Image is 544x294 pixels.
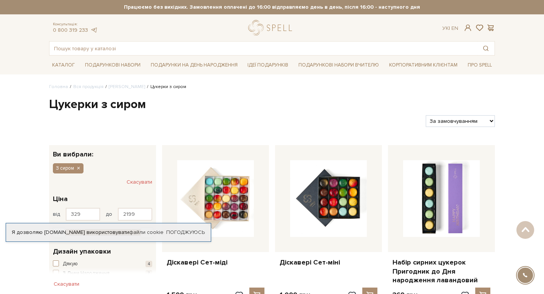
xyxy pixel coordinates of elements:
[386,59,461,71] a: Корпоративним клієнтам
[442,25,458,32] div: Ук
[49,42,477,55] input: Пошук товару у каталозі
[63,260,78,268] span: Дякую
[66,208,100,221] input: Ціна
[49,4,495,11] strong: Працюємо без вихідних. Замовлення оплачені до 16:00 відправляємо день в день, після 16:00 - насту...
[477,42,495,55] button: Пошук товару у каталозі
[166,229,205,236] a: Погоджуюсь
[295,59,382,71] a: Подарункові набори Вчителю
[49,59,78,71] a: Каталог
[73,84,104,90] a: Вся продукція
[127,176,152,188] button: Скасувати
[53,22,97,27] span: Консультація:
[145,261,152,267] span: 4
[53,246,111,257] span: Дизайн упаковки
[449,25,450,31] span: |
[248,20,295,36] a: logo
[53,211,60,218] span: від
[49,84,68,90] a: Головна
[145,84,186,90] li: Цукерки з сиром
[465,59,495,71] a: Про Spell
[244,59,291,71] a: Ідеї подарунків
[393,258,490,285] a: Набір сирних цукерок Пригодник до Дня народження лавандовий
[53,260,152,268] button: Дякую 4
[148,59,241,71] a: Подарунки на День народження
[53,194,68,204] span: Ціна
[82,59,144,71] a: Подарункові набори
[451,25,458,31] a: En
[49,145,156,158] div: Ви вибрали:
[56,165,74,172] span: З сиром
[49,278,84,290] button: Скасувати
[53,27,88,33] a: 0 800 319 233
[106,211,112,218] span: до
[90,27,97,33] a: telegram
[53,270,152,277] button: З Днем Народження 7
[167,258,264,267] a: Діскавері Сет-міді
[280,258,377,267] a: Діскавері Сет-міні
[145,270,152,277] span: 7
[49,97,495,113] h1: Цукерки з сиром
[109,84,145,90] a: [PERSON_NAME]
[118,208,152,221] input: Ціна
[129,229,164,235] a: файли cookie
[53,163,83,173] button: З сиром
[63,270,110,277] span: З Днем Народження
[6,229,211,236] div: Я дозволяю [DOMAIN_NAME] використовувати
